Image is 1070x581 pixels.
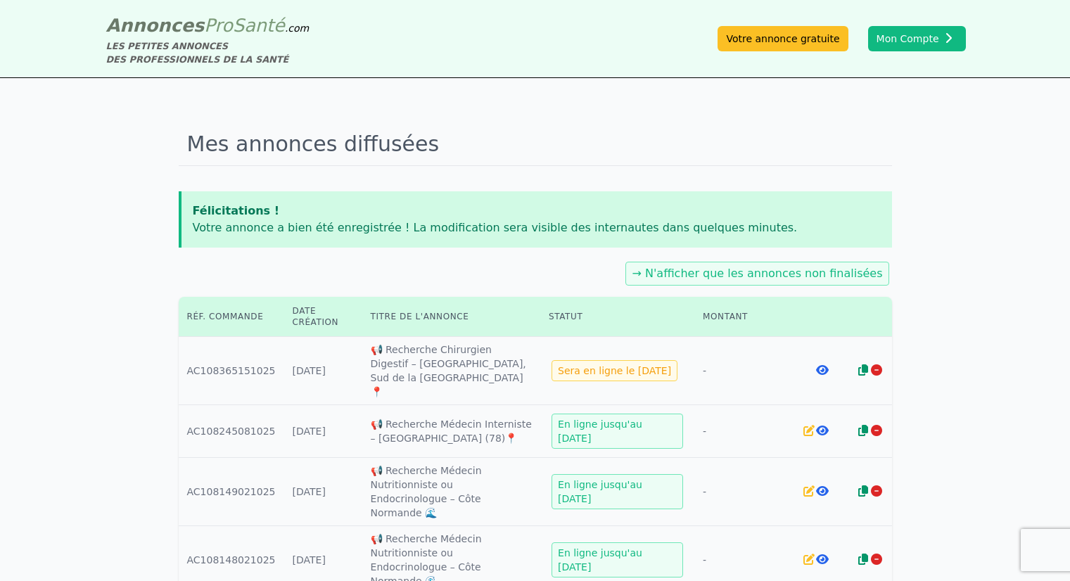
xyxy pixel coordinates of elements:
[694,458,794,526] td: -
[858,485,868,497] i: Dupliquer l'annonce
[284,458,362,526] td: [DATE]
[803,425,815,436] i: Editer l'annonce
[362,297,541,337] th: Titre de l'annonce
[204,15,233,36] span: Pro
[694,337,794,405] td: -
[179,123,892,166] h1: Mes annonces diffusées
[179,337,284,405] td: AC108365151025
[632,267,882,280] a: → N'afficher que les annonces non finalisées
[179,405,284,458] td: AC108245081025
[552,414,683,449] div: En ligne jusqu'au [DATE]
[179,458,284,526] td: AC108149021025
[362,405,541,458] td: 📢 Recherche Médecin Interniste – [GEOGRAPHIC_DATA] (78)📍
[868,26,966,51] button: Mon Compte
[803,554,815,565] i: Editer l'annonce
[694,405,794,458] td: -
[362,458,541,526] td: 📢 Recherche Médecin Nutritionniste ou Endocrinologue – Côte Normande 🌊
[106,15,310,36] a: AnnoncesProSanté.com
[718,26,848,51] a: Votre annonce gratuite
[552,360,677,381] div: Sera en ligne le [DATE]
[552,474,683,509] div: En ligne jusqu'au [DATE]
[871,364,882,376] i: Arrêter la diffusion de l'annonce
[284,405,362,458] td: [DATE]
[816,554,829,565] i: Voir l'annonce
[871,554,882,565] i: Arrêter la diffusion de l'annonce
[552,542,683,577] div: En ligne jusqu'au [DATE]
[193,203,881,219] p: Félicitations !
[803,485,815,497] i: Editer l'annonce
[871,425,882,436] i: Arrêter la diffusion de l'annonce
[233,15,285,36] span: Santé
[816,485,829,497] i: Voir l'annonce
[284,337,362,405] td: [DATE]
[284,297,362,337] th: Date création
[106,39,310,66] div: LES PETITES ANNONCES DES PROFESSIONNELS DE LA SANTÉ
[193,219,881,236] p: Votre annonce a bien été enregistrée ! La modification sera visible des internautes dans quelques...
[179,297,284,337] th: Réf. commande
[285,23,309,34] span: .com
[816,364,829,376] i: Voir l'annonce
[540,297,694,337] th: Statut
[858,425,868,436] i: Dupliquer l'annonce
[858,364,868,376] i: Dupliquer l'annonce
[694,297,794,337] th: Montant
[858,554,868,565] i: Dupliquer l'annonce
[179,191,892,248] app-notification-permanent: Félicitations !
[816,425,829,436] i: Voir l'annonce
[362,337,541,405] td: 📢 Recherche Chirurgien Digestif – [GEOGRAPHIC_DATA], Sud de la [GEOGRAPHIC_DATA]📍
[871,485,882,497] i: Arrêter la diffusion de l'annonce
[106,15,205,36] span: Annonces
